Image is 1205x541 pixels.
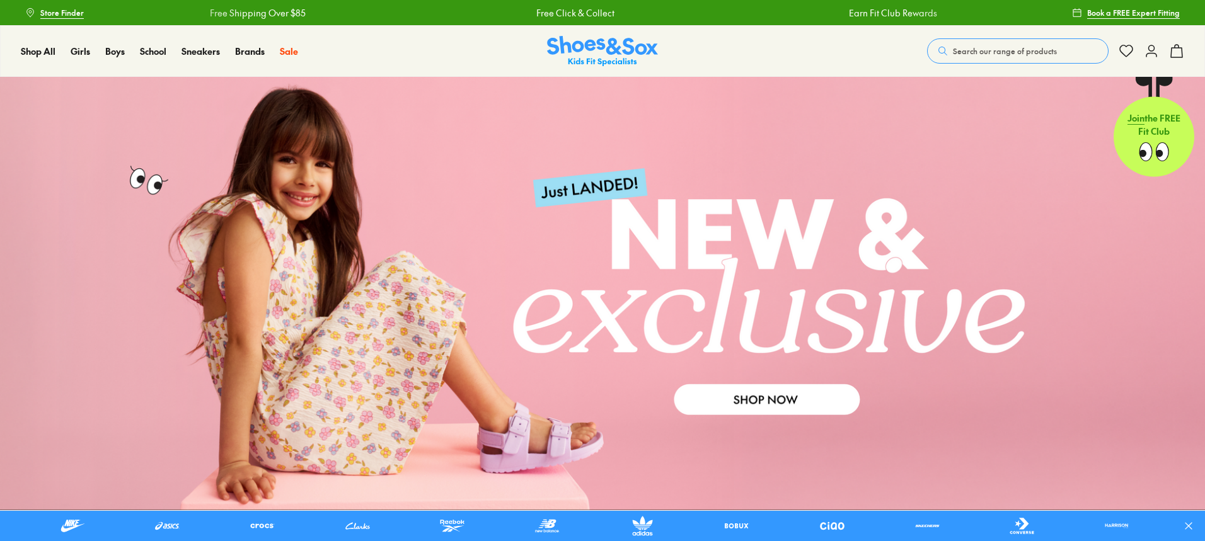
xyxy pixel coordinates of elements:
[927,38,1109,64] button: Search our range of products
[25,1,84,24] a: Store Finder
[536,6,614,20] a: Free Click & Collect
[953,45,1057,57] span: Search our range of products
[40,7,84,18] span: Store Finder
[182,45,220,57] span: Sneakers
[547,36,658,67] a: Shoes & Sox
[21,45,55,57] span: Shop All
[1087,7,1180,18] span: Book a FREE Expert Fitting
[1114,76,1194,177] a: Jointhe FREE Fit Club
[182,45,220,58] a: Sneakers
[105,45,125,58] a: Boys
[209,6,305,20] a: Free Shipping Over $85
[848,6,937,20] a: Earn Fit Club Rewards
[235,45,265,58] a: Brands
[280,45,298,58] a: Sale
[140,45,166,58] a: School
[547,36,658,67] img: SNS_Logo_Responsive.svg
[71,45,90,58] a: Girls
[1114,101,1194,148] p: the FREE Fit Club
[1072,1,1180,24] a: Book a FREE Expert Fitting
[71,45,90,57] span: Girls
[280,45,298,57] span: Sale
[21,45,55,58] a: Shop All
[235,45,265,57] span: Brands
[105,45,125,57] span: Boys
[1127,111,1144,124] span: Join
[140,45,166,57] span: School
